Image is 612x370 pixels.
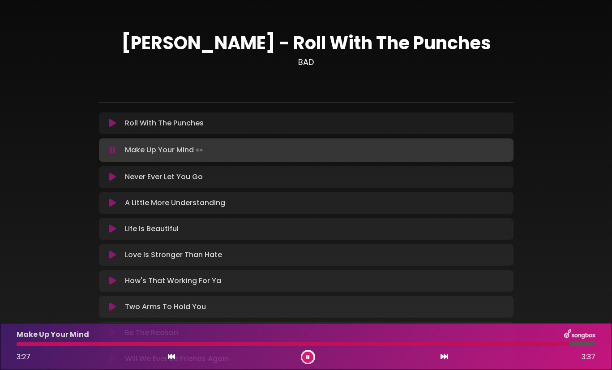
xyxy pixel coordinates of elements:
[125,118,204,129] p: Roll With The Punches
[125,144,206,156] p: Make Up Your Mind
[125,250,222,260] p: Love Is Stronger Than Hate
[125,198,225,208] p: A Little More Understanding
[99,32,514,54] h1: [PERSON_NAME] - Roll With The Punches
[99,57,514,67] h3: BAD
[125,301,206,312] p: Two Arms To Hold You
[194,144,206,156] img: waveform4.gif
[17,329,89,340] p: Make Up Your Mind
[564,329,595,340] img: songbox-logo-white.png
[125,275,221,286] p: How's That Working For Ya
[582,352,595,362] span: 3:37
[125,172,203,182] p: Never Ever Let You Go
[125,224,179,234] p: Life Is Beautiful
[17,352,30,362] span: 3:27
